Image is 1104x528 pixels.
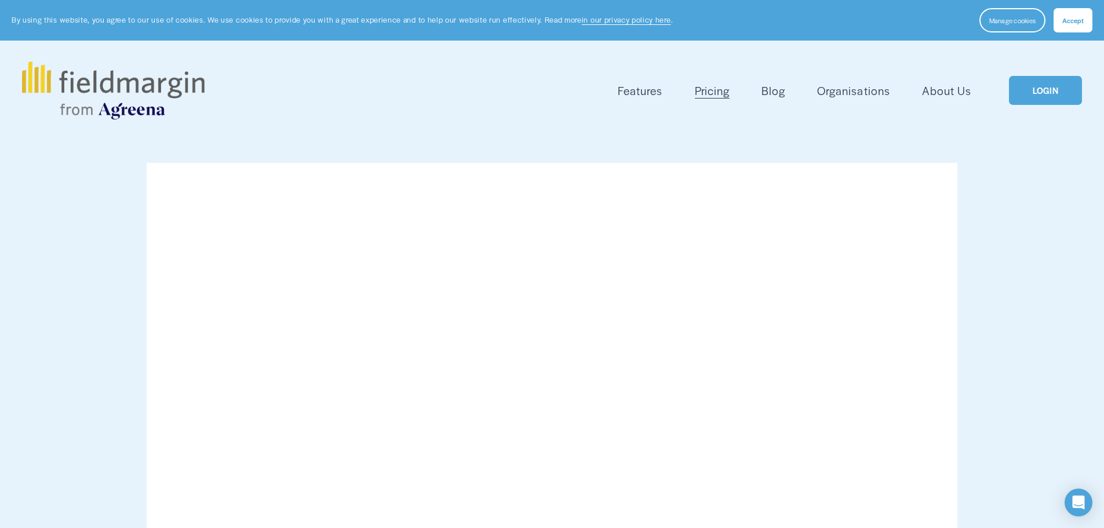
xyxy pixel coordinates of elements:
span: Manage cookies [989,16,1036,25]
a: About Us [922,81,971,100]
img: fieldmargin.com [22,61,204,119]
p: By using this website, you agree to our use of cookies. We use cookies to provide you with a grea... [12,14,673,26]
a: Organisations [817,81,890,100]
a: in our privacy policy here [582,14,671,25]
a: Blog [761,81,785,100]
a: Pricing [695,81,730,100]
span: Accept [1062,16,1084,25]
a: folder dropdown [618,81,662,100]
a: LOGIN [1009,76,1082,105]
button: Manage cookies [979,8,1045,32]
div: Open Intercom Messenger [1065,489,1092,516]
button: Accept [1054,8,1092,32]
span: Features [618,82,662,99]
